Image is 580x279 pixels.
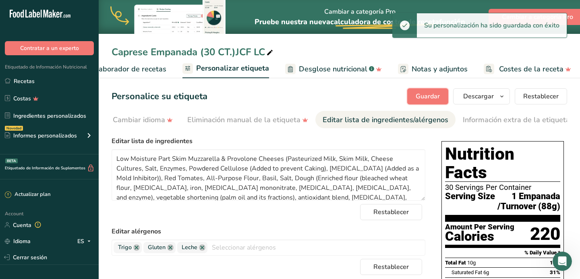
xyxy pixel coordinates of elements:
button: Restablecer [360,259,422,275]
span: Restablecer [373,207,409,217]
a: Notas y adjuntos [398,60,468,78]
section: % Daily Value * [445,248,560,258]
iframe: Intercom live chat [553,252,572,271]
h1: Personalice su etiqueta [112,90,207,103]
span: Personalizar etiqueta [196,63,269,74]
button: Descargar [453,88,510,104]
span: Costes de la receta [499,64,563,75]
div: Calories [445,231,514,242]
div: Caprese Empanada (30 CT.)JCF LC [112,45,275,59]
button: Restablecer [515,88,567,104]
div: Cambiar idioma [113,115,173,125]
span: Elaborador de recetas [92,64,166,75]
span: Pruebe nuestra nueva función [255,17,465,27]
div: Novedad [5,126,23,131]
span: calculadora de costes de receta [330,17,439,27]
a: Costes de la receta [484,60,571,78]
div: Amount Per Serving [445,223,514,231]
div: Actualizar plan [5,191,50,199]
span: Restablecer [373,262,409,272]
span: Serving Size [445,192,495,211]
h1: Nutrition Facts [445,145,560,182]
span: Leche [182,243,197,252]
span: Trigo [118,243,132,252]
span: 1 Empanada /Turnover (88g) [495,192,560,211]
a: Idioma [5,234,31,248]
button: Guardar [407,88,448,104]
span: 13% [550,260,560,266]
span: Guardar [416,92,440,101]
span: Descargar [463,92,494,101]
div: 30 Servings Per Container [445,183,560,192]
span: Desglose nutricional [299,64,367,75]
button: Contratar a un experto [5,41,94,55]
div: BETA [5,158,18,163]
span: Cambiar a categoría Pro [502,12,573,22]
span: 31% [550,269,560,275]
span: Saturated Fat [452,269,482,275]
a: Elaborador de recetas [77,60,166,78]
span: Notas y adjuntos [412,64,468,75]
a: Desglose nutricional [285,60,382,78]
span: Restablecer [523,92,559,101]
div: Cambiar a categoría Pro [255,0,465,34]
div: Informes personalizados [5,131,77,140]
span: Gluten [148,243,166,252]
div: Eliminación manual de la etiqueta [187,115,308,125]
a: Personalizar etiqueta [182,59,269,79]
label: Editar lista de ingredientes [112,136,425,146]
span: 10g [467,260,476,266]
div: Su personalización ha sido guardada con éxito [417,13,567,37]
div: Editar lista de ingredientes/alérgenos [323,115,448,125]
label: Editar alérgenos [112,227,425,236]
span: 6g [483,269,489,275]
div: 220 [530,223,560,245]
span: Total Fat [445,260,466,266]
input: Seleccionar alérgenos [207,241,425,254]
div: ES [77,236,94,246]
button: Restablecer [360,204,422,220]
div: Información extra de la etiqueta [463,115,570,125]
